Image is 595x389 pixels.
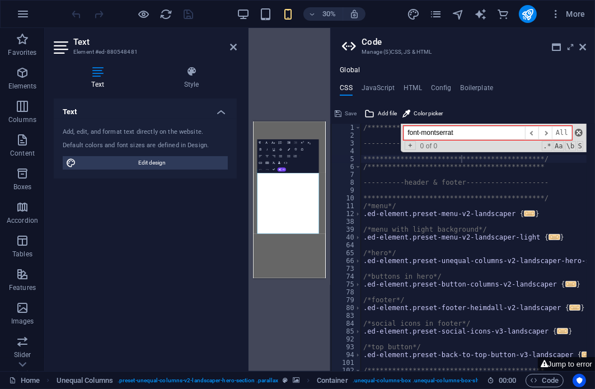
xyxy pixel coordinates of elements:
div: 75 [331,280,362,288]
div: 78 [331,288,362,296]
h6: Session time [487,374,517,387]
span: Edit design [79,156,224,170]
span: ... [557,328,568,334]
span: AI [283,168,285,171]
button: Confirm (Ctrl+⏎) [271,166,277,172]
i: Publish [521,8,534,21]
span: 0 of 0 [416,142,442,150]
h4: JavaScript [362,84,395,96]
span: ... [549,234,560,240]
h4: Global [340,66,360,75]
h4: Text [54,99,237,119]
div: 4 [331,147,362,155]
span: . preset-unequal-columns-v2-landscaper-hero-section .parallax [118,374,279,387]
div: Default colors and font sizes are defined in Design. [63,141,228,151]
h4: Boilerplate [461,84,494,96]
button: Increase Indent [286,139,292,146]
i: AI Writer [474,8,487,21]
button: More [546,5,590,23]
span: Color picker [414,107,443,120]
button: navigator [452,7,465,21]
div: 101 [331,359,362,367]
button: Ordered List [292,152,298,159]
span: Toggle Replace mode [405,141,415,150]
h4: Config [431,84,452,96]
button: HTML [283,159,289,166]
span: Click to select. Double-click to edit [317,374,348,387]
button: Line Height [278,139,284,146]
h2: Text [73,37,237,47]
button: Align Right [271,152,277,159]
button: Font Size [271,139,277,146]
h3: Element #ed-880548481 [73,47,214,57]
button: design [407,7,420,21]
h3: Manage (S)CSS, JS & HTML [362,47,564,57]
button: Italic (Ctrl+I) [264,146,270,152]
button: Ordered List [299,152,302,159]
div: 74 [331,273,362,280]
p: Elements [8,82,37,91]
button: Undo (Ctrl+Z) [257,166,264,172]
button: Paragraph Format [257,139,264,146]
div: 93 [331,343,362,351]
span: ... [524,210,535,217]
span: ​ [525,126,538,140]
div: 10 [331,194,362,202]
button: Subscript [306,139,312,146]
button: Font Family [264,139,270,146]
i: This element is a customizable preset [283,377,288,383]
span: Code [531,374,559,387]
p: Content [10,149,35,158]
div: 6 [331,163,362,171]
button: Redo (Ctrl+Shift+Z) [264,166,270,172]
div: 11 [331,202,362,210]
h4: HTML [404,84,422,96]
button: publish [519,5,537,23]
div: 65 [331,249,362,257]
button: Bold (Ctrl+B) [257,146,264,152]
div: 7 [331,171,362,179]
i: Commerce [496,8,509,21]
div: 85 [331,327,362,335]
p: Boxes [13,182,32,191]
button: pages [429,7,443,21]
button: Data Bindings [278,159,282,166]
div: 2 [331,132,362,139]
p: Tables [12,250,32,259]
div: 3 [331,139,362,147]
span: RegExp Search [542,141,552,151]
div: 8 [331,179,362,186]
button: 30% [303,7,343,21]
div: 38 [331,218,362,226]
button: Add file [363,107,399,120]
div: 83 [331,312,362,320]
button: Align Center [264,152,270,159]
div: 92 [331,335,362,343]
button: Code [526,374,564,387]
i: Design (Ctrl+Alt+Y) [407,8,420,21]
span: Search In Selection [577,141,583,151]
span: CaseSensitive Search [554,141,564,151]
button: Color picker [401,107,444,120]
nav: breadcrumb [57,374,570,387]
div: 1 [331,124,362,132]
p: Images [11,317,34,326]
button: Insert Table [264,159,270,166]
button: commerce [496,7,510,21]
button: Unordered List [285,152,292,159]
span: ​ [538,126,552,140]
i: On resize automatically adjust zoom level to fit chosen device. [349,9,359,19]
span: Click to select. Double-click to edit [57,374,113,387]
input: Search for [404,126,525,140]
p: Features [9,283,36,292]
button: text_generator [474,7,488,21]
button: Insert Link [257,159,264,166]
h6: 30% [320,7,338,21]
button: Usercentrics [573,374,586,387]
p: Columns [8,115,36,124]
button: Edit design [63,156,228,170]
button: Align Left [257,152,264,159]
button: Superscript [299,139,306,146]
div: 66 [331,257,362,265]
div: 94 [331,351,362,359]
